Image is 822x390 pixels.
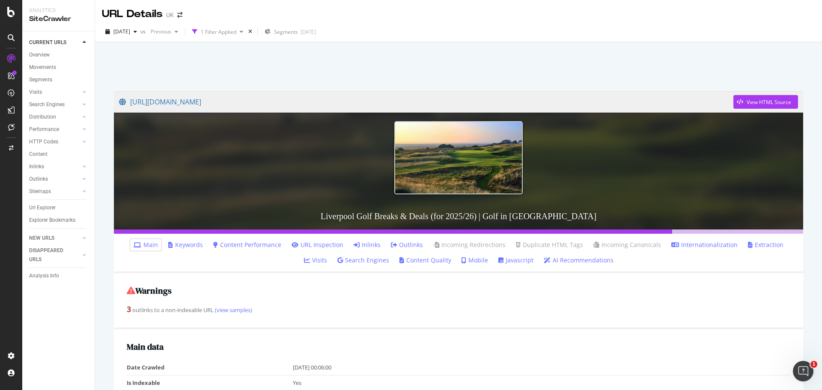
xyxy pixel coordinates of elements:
[247,27,254,36] div: times
[29,14,88,24] div: SiteCrawler
[29,203,56,212] div: Url Explorer
[29,150,48,159] div: Content
[29,100,80,109] a: Search Engines
[747,98,791,106] div: View HTML Source
[29,175,48,184] div: Outlinks
[29,63,89,72] a: Movements
[29,234,80,243] a: NEW URLS
[127,304,790,315] div: outlinks to a non-indexable URL
[134,241,158,249] a: Main
[462,256,488,265] a: Mobile
[394,121,523,194] img: Liverpool Golf Breaks & Deals (for 2025/26) | Golf in Liverpool
[127,360,293,375] td: Date Crawled
[29,162,44,171] div: Inlinks
[189,25,247,39] button: 1 Filter Applied
[810,361,817,368] span: 1
[593,241,661,249] a: Incoming Canonicals
[399,256,451,265] a: Content Quality
[29,216,89,225] a: Explorer Bookmarks
[733,95,798,109] button: View HTML Source
[274,28,298,36] span: Segments
[391,241,423,249] a: Outlinks
[516,241,583,249] a: Duplicate HTML Tags
[29,137,58,146] div: HTTP Codes
[29,63,56,72] div: Movements
[177,12,182,18] div: arrow-right-arrow-left
[119,91,733,113] a: [URL][DOMAIN_NAME]
[29,100,65,109] div: Search Engines
[29,125,59,134] div: Performance
[433,241,506,249] a: Incoming Redirections
[29,234,54,243] div: NEW URLS
[127,342,790,351] h2: Main data
[29,88,80,97] a: Visits
[214,306,252,314] a: (view samples)
[293,360,791,375] td: [DATE] 00:06:00
[140,28,147,35] span: vs
[29,51,50,60] div: Overview
[292,241,343,249] a: URL Inspection
[29,271,89,280] a: Analysis Info
[29,246,80,264] a: DISAPPEARED URLS
[29,88,42,97] div: Visits
[29,137,80,146] a: HTTP Codes
[301,28,316,36] div: [DATE]
[113,28,130,35] span: 2025 Sep. 13th
[337,256,389,265] a: Search Engines
[29,113,80,122] a: Distribution
[114,203,803,229] h3: Liverpool Golf Breaks & Deals (for 2025/26) | Golf in [GEOGRAPHIC_DATA]
[29,271,59,280] div: Analysis Info
[29,113,56,122] div: Distribution
[29,51,89,60] a: Overview
[29,75,52,84] div: Segments
[29,187,51,196] div: Sitemaps
[261,25,319,39] button: Segments[DATE]
[29,38,66,47] div: CURRENT URLS
[29,216,75,225] div: Explorer Bookmarks
[166,11,174,19] div: UK
[29,203,89,212] a: Url Explorer
[147,25,182,39] button: Previous
[102,25,140,39] button: [DATE]
[201,28,236,36] div: 1 Filter Applied
[29,38,80,47] a: CURRENT URLS
[29,246,72,264] div: DISAPPEARED URLS
[168,241,203,249] a: Keywords
[29,150,89,159] a: Content
[29,175,80,184] a: Outlinks
[354,241,381,249] a: Inlinks
[793,361,813,381] iframe: Intercom live chat
[29,162,80,171] a: Inlinks
[29,75,89,84] a: Segments
[29,187,80,196] a: Sitemaps
[147,28,171,35] span: Previous
[29,125,80,134] a: Performance
[127,286,790,295] h2: Warnings
[29,7,88,14] div: Analytics
[304,256,327,265] a: Visits
[748,241,783,249] a: Extraction
[213,241,281,249] a: Content Performance
[544,256,614,265] a: AI Recommendations
[102,7,163,21] div: URL Details
[127,304,131,314] strong: 3
[498,256,533,265] a: Javascript
[671,241,738,249] a: Internationalization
